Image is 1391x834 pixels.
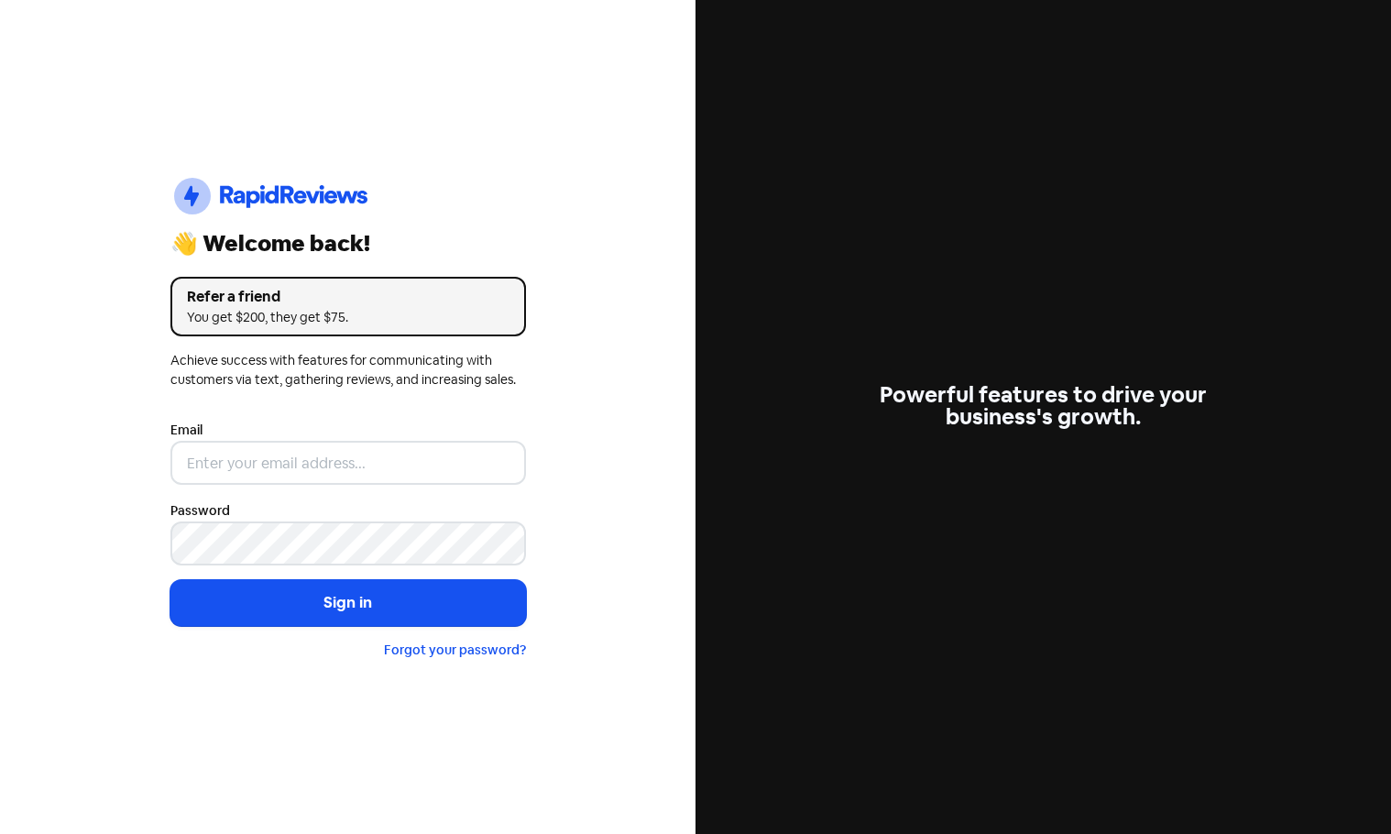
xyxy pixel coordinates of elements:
div: You get $200, they get $75. [187,308,509,327]
label: Password [170,501,230,521]
div: Refer a friend [187,286,509,308]
button: Sign in [170,580,526,626]
div: Powerful features to drive your business's growth. [866,384,1221,428]
div: 👋 Welcome back! [170,233,526,255]
label: Email [170,421,203,440]
input: Enter your email address... [170,441,526,485]
a: Forgot your password? [384,642,526,658]
div: Achieve success with features for communicating with customers via text, gathering reviews, and i... [170,351,526,390]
